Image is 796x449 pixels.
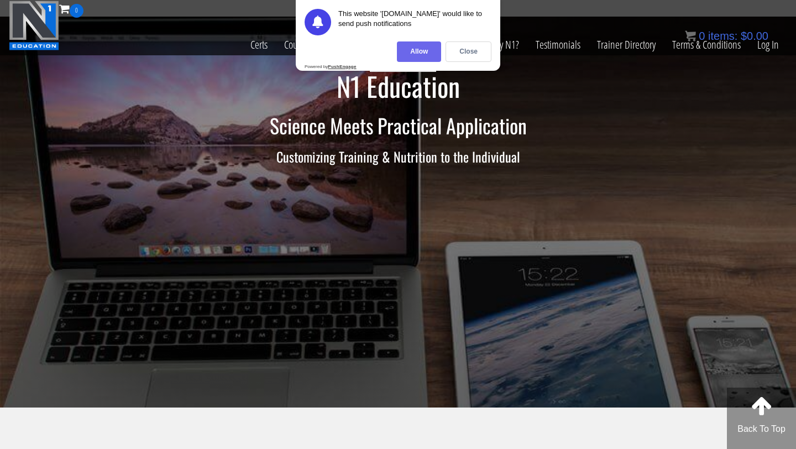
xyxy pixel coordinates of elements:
div: Powered by [305,64,357,69]
a: Why N1? [479,18,527,72]
img: icon11.png [685,30,696,41]
a: Course List [276,18,331,72]
a: 0 items: $0.00 [685,30,768,42]
a: Certs [242,18,276,72]
h1: N1 Education [75,72,721,101]
span: $ [741,30,747,42]
img: n1-education [9,1,59,50]
a: Trainer Directory [589,18,664,72]
span: items: [708,30,737,42]
a: Terms & Conditions [664,18,749,72]
a: Log In [749,18,787,72]
h3: Customizing Training & Nutrition to the Individual [75,149,721,164]
div: Close [446,41,491,62]
a: 0 [59,1,83,16]
a: Testimonials [527,18,589,72]
div: Allow [397,41,441,62]
span: 0 [70,4,83,18]
strong: PushEngage [328,64,356,69]
div: This website '[DOMAIN_NAME]' would like to send push notifications [338,9,491,35]
h2: Science Meets Practical Application [75,114,721,137]
span: 0 [699,30,705,42]
bdi: 0.00 [741,30,768,42]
